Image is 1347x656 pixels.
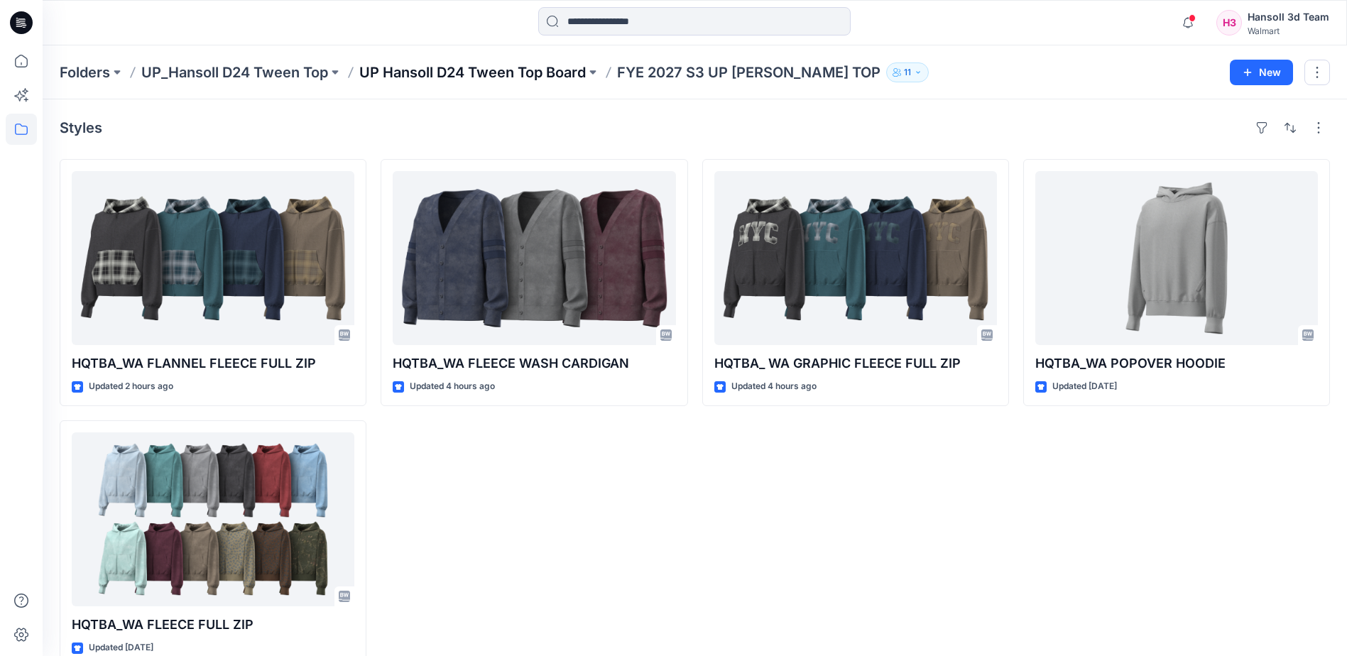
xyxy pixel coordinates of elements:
[1230,60,1293,85] button: New
[1035,171,1318,345] a: HQTBA_WA POPOVER HOODIE
[72,432,354,606] a: HQTBA_WA FLEECE FULL ZIP
[1248,9,1329,26] div: Hansoll 3d Team
[60,62,110,82] a: Folders
[886,62,929,82] button: 11
[1216,10,1242,35] div: H3
[141,62,328,82] a: UP_Hansoll D24 Tween Top
[731,379,817,394] p: Updated 4 hours ago
[393,354,675,373] p: HQTBA_WA FLEECE WASH CARDIGAN
[60,119,102,136] h4: Styles
[1052,379,1117,394] p: Updated [DATE]
[393,171,675,345] a: HQTBA_WA FLEECE WASH CARDIGAN
[72,354,354,373] p: HQTBA_WA FLANNEL FLEECE FULL ZIP
[72,615,354,635] p: HQTBA_WA FLEECE FULL ZIP
[89,640,153,655] p: Updated [DATE]
[904,65,911,80] p: 11
[1248,26,1329,36] div: Walmart
[714,354,997,373] p: HQTBA_ WA GRAPHIC FLEECE FULL ZIP
[359,62,586,82] a: UP Hansoll D24 Tween Top Board
[89,379,173,394] p: Updated 2 hours ago
[617,62,880,82] p: FYE 2027 S3 UP [PERSON_NAME] TOP
[1035,354,1318,373] p: HQTBA_WA POPOVER HOODIE
[714,171,997,345] a: HQTBA_ WA GRAPHIC FLEECE FULL ZIP
[410,379,495,394] p: Updated 4 hours ago
[72,171,354,345] a: HQTBA_WA FLANNEL FLEECE FULL ZIP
